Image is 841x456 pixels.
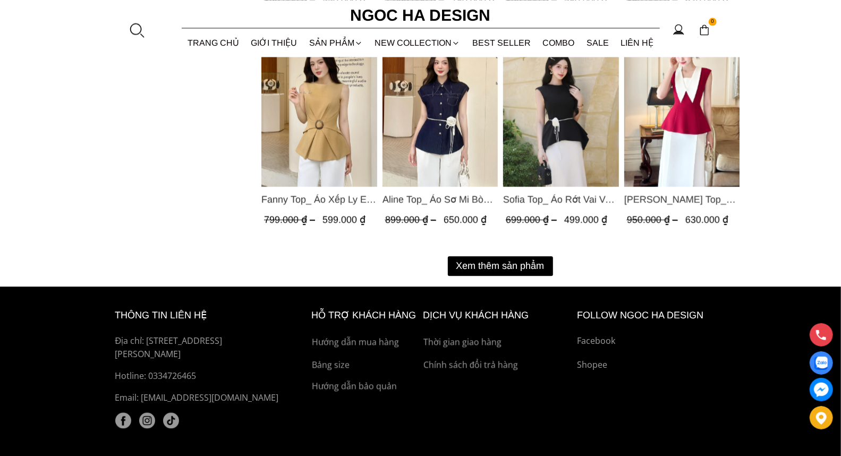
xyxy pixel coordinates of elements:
a: facebook (1) [115,412,131,428]
a: Bảng size [312,358,418,372]
a: Link to Sofia Top_ Áo Rớt Vai Vạt Rủ Màu Đỏ A428 [503,192,619,207]
a: TRANG CHỦ [182,29,245,57]
span: 499.000 ₫ [564,214,607,225]
span: 599.000 ₫ [322,214,366,225]
p: Email: [EMAIL_ADDRESS][DOMAIN_NAME] [115,391,287,405]
span: 699.000 ₫ [506,214,559,225]
p: Địa chỉ: [STREET_ADDRESS][PERSON_NAME] [115,334,287,361]
h6: Follow ngoc ha Design [577,308,726,323]
span: 650.000 ₫ [443,214,486,225]
a: BEST SELLER [466,29,537,57]
span: 950.000 ₫ [626,214,680,225]
span: Aline Top_ Áo Sơ Mi Bò Lụa Rớt Vai A1070 [382,192,498,207]
a: Thời gian giao hàng [423,335,572,349]
img: Aline Top_ Áo Sơ Mi Bò Lụa Rớt Vai A1070 [382,32,498,187]
a: LIÊN HỆ [615,29,660,57]
h6: hỗ trợ khách hàng [312,308,418,323]
h6: thông tin liên hệ [115,308,287,323]
a: Hướng dẫn bảo quản [312,379,418,393]
a: Hướng dẫn mua hàng [312,335,418,349]
a: Product image - Sofia Top_ Áo Rớt Vai Vạt Rủ Màu Đỏ A428 [503,32,619,187]
span: 899.000 ₫ [385,214,438,225]
a: messenger [810,378,833,401]
img: Display image [814,357,828,370]
a: Product image - Sara Top_ Áo Peplum Mix Cổ trắng Màu Đỏ A1054 [624,32,740,187]
a: tiktok [163,412,179,428]
a: Combo [537,29,581,57]
h6: Dịch vụ khách hàng [423,308,572,323]
span: Sofia Top_ Áo Rớt Vai Vạt Rủ Màu Đỏ A428 [503,192,619,207]
div: SẢN PHẨM [303,29,369,57]
a: Link to Aline Top_ Áo Sơ Mi Bò Lụa Rớt Vai A1070 [382,192,498,207]
span: Fanny Top_ Áo Xếp Ly Eo Sát Nách Màu Bee A1068 [261,192,377,207]
span: [PERSON_NAME] Top_ Áo Peplum Mix Cổ trắng Màu Đỏ A1054 [624,192,740,207]
a: Product image - Fanny Top_ Áo Xếp Ly Eo Sát Nách Màu Bee A1068 [261,32,377,187]
a: Product image - Aline Top_ Áo Sơ Mi Bò Lụa Rớt Vai A1070 [382,32,498,187]
a: Link to Fanny Top_ Áo Xếp Ly Eo Sát Nách Màu Bee A1068 [261,192,377,207]
span: 0 [709,18,717,26]
a: Hotline: 0334726465 [115,369,287,383]
img: Sofia Top_ Áo Rớt Vai Vạt Rủ Màu Đỏ A428 [503,32,619,187]
a: Shopee [577,358,726,372]
a: Link to Sara Top_ Áo Peplum Mix Cổ trắng Màu Đỏ A1054 [624,192,740,207]
a: Ngoc Ha Design [341,3,500,28]
a: Chính sách đổi trả hàng [423,358,572,372]
span: 799.000 ₫ [264,214,318,225]
a: NEW COLLECTION [369,29,466,57]
img: instagram [139,412,155,428]
a: Facebook [577,334,726,348]
a: Display image [810,351,833,375]
button: Xem thêm sản phẩm [448,256,553,276]
img: Fanny Top_ Áo Xếp Ly Eo Sát Nách Màu Bee A1068 [261,32,377,187]
a: GIỚI THIỆU [245,29,303,57]
img: img-CART-ICON-ksit0nf1 [699,24,710,36]
img: Sara Top_ Áo Peplum Mix Cổ trắng Màu Đỏ A1054 [624,32,740,187]
span: 630.000 ₫ [685,214,728,225]
a: SALE [581,29,615,57]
